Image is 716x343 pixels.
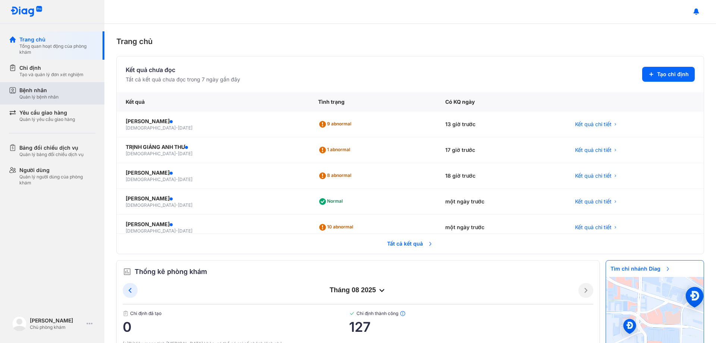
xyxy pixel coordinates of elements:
span: Chỉ định đã tạo [123,311,349,317]
div: Tổng quan hoạt động của phòng khám [19,43,95,55]
div: một ngày trước [436,215,566,240]
div: [PERSON_NAME] [126,118,300,125]
div: [PERSON_NAME] [126,221,300,228]
div: Normal [318,196,346,208]
div: Quản lý bảng đối chiếu dịch vụ [19,152,84,158]
span: - [176,151,178,156]
span: - [176,202,178,208]
img: document.50c4cfd0.svg [123,311,129,317]
div: Chỉ định [19,64,84,72]
span: Tạo chỉ định [657,71,689,78]
div: Trang chủ [19,36,95,43]
span: [DEMOGRAPHIC_DATA] [126,125,176,131]
span: Tìm chi nhánh Diag [606,261,675,277]
div: Kết quả chưa đọc [126,65,240,74]
img: logo [12,316,27,331]
img: info.7e716105.svg [400,311,406,317]
div: Bệnh nhân [19,87,59,94]
div: Bảng đối chiếu dịch vụ [19,144,84,152]
span: Kết quả chi tiết [575,121,612,128]
button: Tạo chỉ định [642,67,695,82]
span: 0 [123,319,349,334]
span: - [176,125,178,131]
div: [PERSON_NAME] [126,169,300,177]
div: Tất cả kết quả chưa đọc trong 7 ngày gần đây [126,76,240,83]
img: checked-green.01cc79e0.svg [349,311,355,317]
div: Có KQ ngày [436,92,566,112]
div: 18 giờ trước [436,163,566,189]
span: [DATE] [178,202,192,208]
div: Tình trạng [309,92,436,112]
div: tháng 08 2025 [138,286,578,295]
span: Kết quả chi tiết [575,146,612,154]
span: - [176,177,178,182]
span: Kết quả chi tiết [575,172,612,180]
span: [DEMOGRAPHIC_DATA] [126,202,176,208]
div: Quản lý bệnh nhân [19,94,59,100]
span: [DEMOGRAPHIC_DATA] [126,177,176,182]
span: [DEMOGRAPHIC_DATA] [126,151,176,156]
span: - [176,228,178,234]
span: Tất cả kết quả [383,236,438,252]
span: [DATE] [178,125,192,131]
span: [DATE] [178,151,192,156]
span: 127 [349,319,593,334]
div: [PERSON_NAME] [126,195,300,202]
span: Chỉ định thành công [349,311,593,317]
div: Quản lý yêu cầu giao hàng [19,116,75,122]
div: Người dùng [19,166,95,174]
img: logo [10,6,43,18]
div: Yêu cầu giao hàng [19,109,75,116]
span: Kết quả chi tiết [575,224,612,231]
div: 10 abnormal [318,221,356,233]
div: 17 giờ trước [436,137,566,163]
span: [DEMOGRAPHIC_DATA] [126,228,176,234]
div: Kết quả [117,92,309,112]
div: TRỊNH GIẢNG ANH THƯ [126,143,300,151]
span: [DATE] [178,177,192,182]
div: Quản lý người dùng của phòng khám [19,174,95,186]
div: Trang chủ [116,36,704,47]
div: 13 giờ trước [436,112,566,137]
div: một ngày trước [436,189,566,215]
span: [DATE] [178,228,192,234]
div: 9 abnormal [318,118,354,130]
div: 1 abnormal [318,144,353,156]
div: Chủ phòng khám [30,324,84,330]
div: 8 abnormal [318,170,354,182]
span: Kết quả chi tiết [575,198,612,205]
div: [PERSON_NAME] [30,317,84,324]
span: Thống kê phòng khám [135,266,207,277]
div: Tạo và quản lý đơn xét nghiệm [19,72,84,78]
img: order.5a6da16c.svg [123,267,132,276]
